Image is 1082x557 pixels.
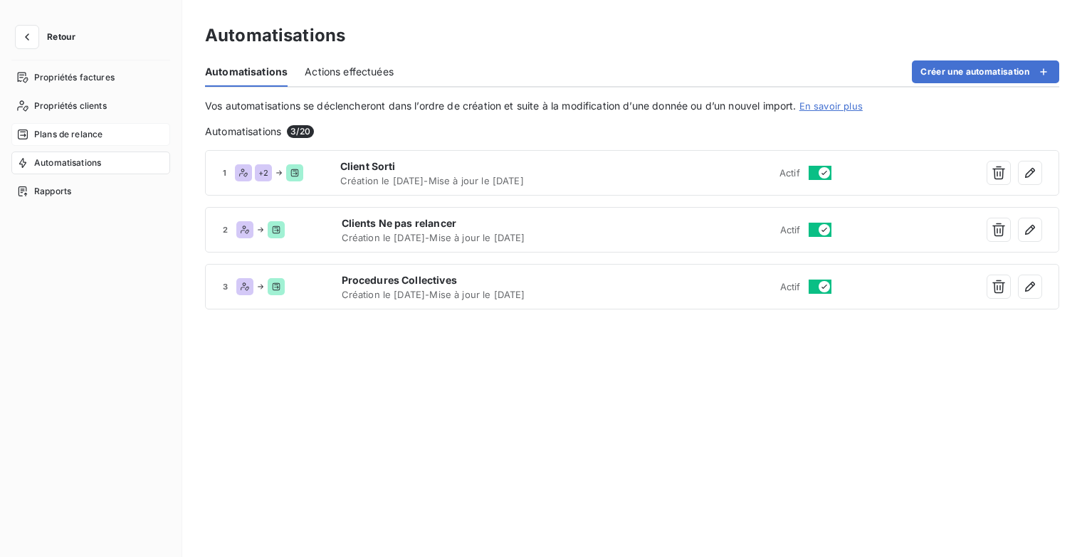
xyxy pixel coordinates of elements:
[11,123,170,146] a: Plans de relance
[11,180,170,203] a: Rapports
[342,289,631,300] span: Création le [DATE] - Mise à jour le [DATE]
[34,71,115,84] span: Propriétés factures
[11,95,170,117] a: Propriétés clients
[223,282,228,291] span: 3
[342,232,631,243] span: Création le [DATE] - Mise à jour le [DATE]
[11,152,170,174] a: Automatisations
[34,128,103,141] span: Plans de relance
[342,216,631,230] span: Clients Ne pas relancer
[11,66,170,89] a: Propriétés factures
[34,185,71,198] span: Rapports
[11,26,87,48] button: Retour
[799,100,863,112] a: En savoir plus
[258,169,268,177] span: + 2
[1034,509,1068,543] iframe: Intercom live chat
[912,60,1059,83] button: Créer une automatisation
[205,124,281,139] span: Automatisations
[47,33,75,41] span: Retour
[305,65,394,79] span: Actions effectuées
[780,281,801,292] span: Actif
[342,273,631,287] span: Procedures Collectives
[779,167,800,179] span: Actif
[780,224,801,235] span: Actif
[205,23,345,48] h3: Automatisations
[223,226,228,234] span: 2
[340,175,630,186] span: Création le [DATE] - Mise à jour le [DATE]
[223,169,226,177] span: 1
[340,159,630,174] span: Client Sorti
[287,125,314,138] span: 3 / 20
[34,157,101,169] span: Automatisations
[34,100,107,112] span: Propriétés clients
[205,65,288,79] span: Automatisations
[205,100,797,112] span: Vos automatisations se déclencheront dans l’ordre de création et suite à la modification d’une do...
